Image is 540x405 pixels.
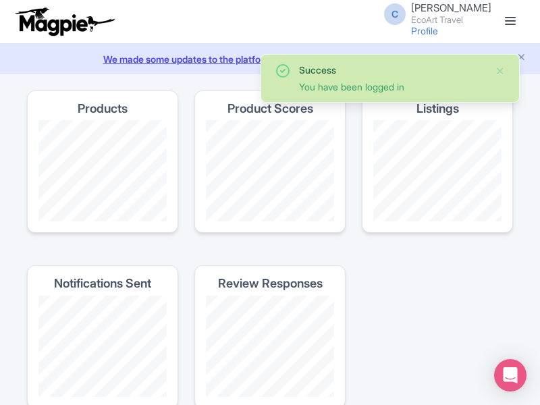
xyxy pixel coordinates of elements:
h4: Product Scores [227,102,313,115]
h4: Notifications Sent [54,277,151,290]
span: C [384,3,406,25]
div: You have been logged in [299,80,484,94]
img: logo-ab69f6fb50320c5b225c76a69d11143b.png [12,7,117,36]
h4: Review Responses [218,277,323,290]
div: Success [299,63,484,77]
a: C [PERSON_NAME] EcoArt Travel [376,3,491,24]
small: EcoArt Travel [411,16,491,24]
span: [PERSON_NAME] [411,1,491,14]
div: Open Intercom Messenger [494,359,526,391]
a: Profile [411,25,438,36]
h4: Listings [416,102,459,115]
button: Close [495,63,506,79]
h4: Products [78,102,128,115]
a: We made some updates to the platform. Read more about the new layout [8,52,532,66]
button: Close announcement [516,51,526,66]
